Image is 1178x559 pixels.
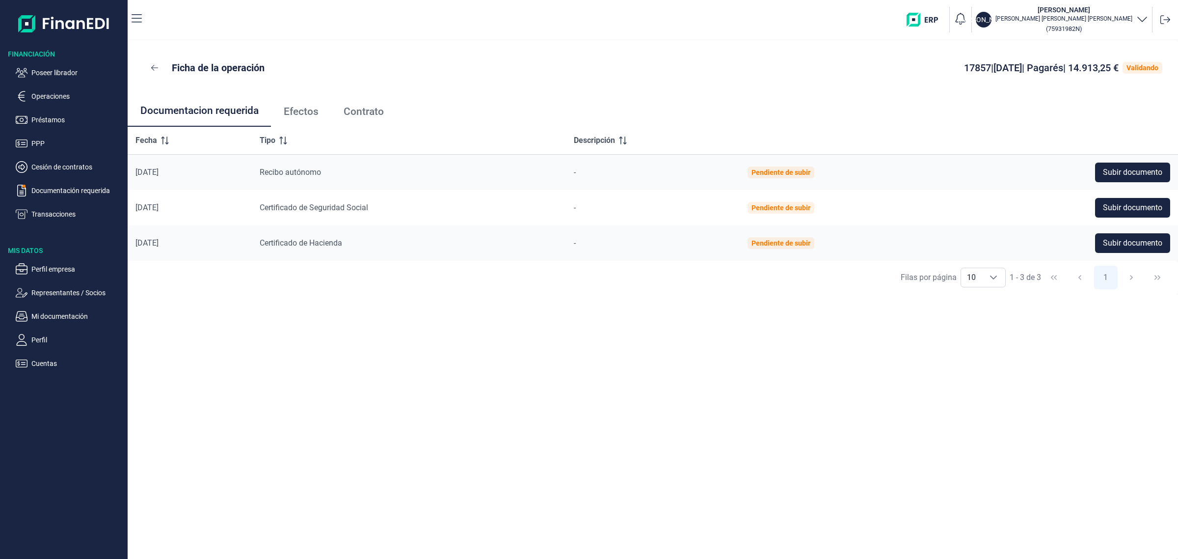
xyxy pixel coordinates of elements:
[31,185,124,196] p: Documentación requerida
[16,90,124,102] button: Operaciones
[961,268,982,287] span: 10
[751,204,810,212] div: Pendiente de subir
[976,5,1148,34] button: [PERSON_NAME][PERSON_NAME][PERSON_NAME] [PERSON_NAME] [PERSON_NAME](75931982N)
[16,334,124,346] button: Perfil
[1103,202,1162,214] span: Subir documento
[16,161,124,173] button: Cesión de contratos
[135,135,157,146] span: Fecha
[16,358,124,369] button: Cuentas
[31,90,124,102] p: Operaciones
[16,67,124,79] button: Poseer librador
[574,135,615,146] span: Descripción
[260,168,321,177] span: Recibo autónomo
[271,95,331,128] a: Efectos
[16,185,124,196] button: Documentación requerida
[16,263,124,275] button: Perfil empresa
[135,168,244,177] div: [DATE]
[1010,274,1041,281] span: 1 - 3 de 3
[1094,266,1118,289] button: Page 1
[574,168,576,177] span: -
[284,107,319,117] span: Efectos
[958,15,1010,25] p: [PERSON_NAME]
[260,135,275,146] span: Tipo
[31,138,124,149] p: PPP
[995,5,1132,15] h3: [PERSON_NAME]
[1042,266,1066,289] button: First Page
[31,263,124,275] p: Perfil empresa
[31,358,124,369] p: Cuentas
[16,208,124,220] button: Transacciones
[16,287,124,299] button: Representantes / Socios
[1046,25,1082,32] small: Copiar cif
[1146,266,1169,289] button: Last Page
[18,8,110,39] img: Logo de aplicación
[982,268,1005,287] div: Choose
[995,15,1132,23] p: [PERSON_NAME] [PERSON_NAME] [PERSON_NAME]
[31,161,124,173] p: Cesión de contratos
[1095,163,1170,182] button: Subir documento
[331,95,396,128] a: Contrato
[31,67,124,79] p: Poseer librador
[901,272,957,283] div: Filas por página
[964,62,1119,74] span: 17857 | [DATE] | Pagarés | 14.913,25 €
[172,61,265,75] p: Ficha de la operación
[344,107,384,117] span: Contrato
[128,95,271,128] a: Documentacion requerida
[1126,64,1158,72] div: Validando
[1103,237,1162,249] span: Subir documento
[907,13,945,27] img: erp
[260,203,368,212] span: Certificado de Seguridad Social
[135,203,244,213] div: [DATE]
[135,238,244,248] div: [DATE]
[1068,266,1092,289] button: Previous Page
[31,208,124,220] p: Transacciones
[31,287,124,299] p: Representantes / Socios
[751,168,810,176] div: Pendiente de subir
[16,114,124,126] button: Préstamos
[140,106,259,116] span: Documentacion requerida
[31,310,124,322] p: Mi documentación
[751,239,810,247] div: Pendiente de subir
[574,238,576,248] span: -
[16,310,124,322] button: Mi documentación
[16,138,124,149] button: PPP
[31,114,124,126] p: Préstamos
[260,238,342,248] span: Certificado de Hacienda
[31,334,124,346] p: Perfil
[574,203,576,212] span: -
[1120,266,1143,289] button: Next Page
[1095,198,1170,218] button: Subir documento
[1095,233,1170,253] button: Subir documento
[1103,167,1162,178] span: Subir documento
